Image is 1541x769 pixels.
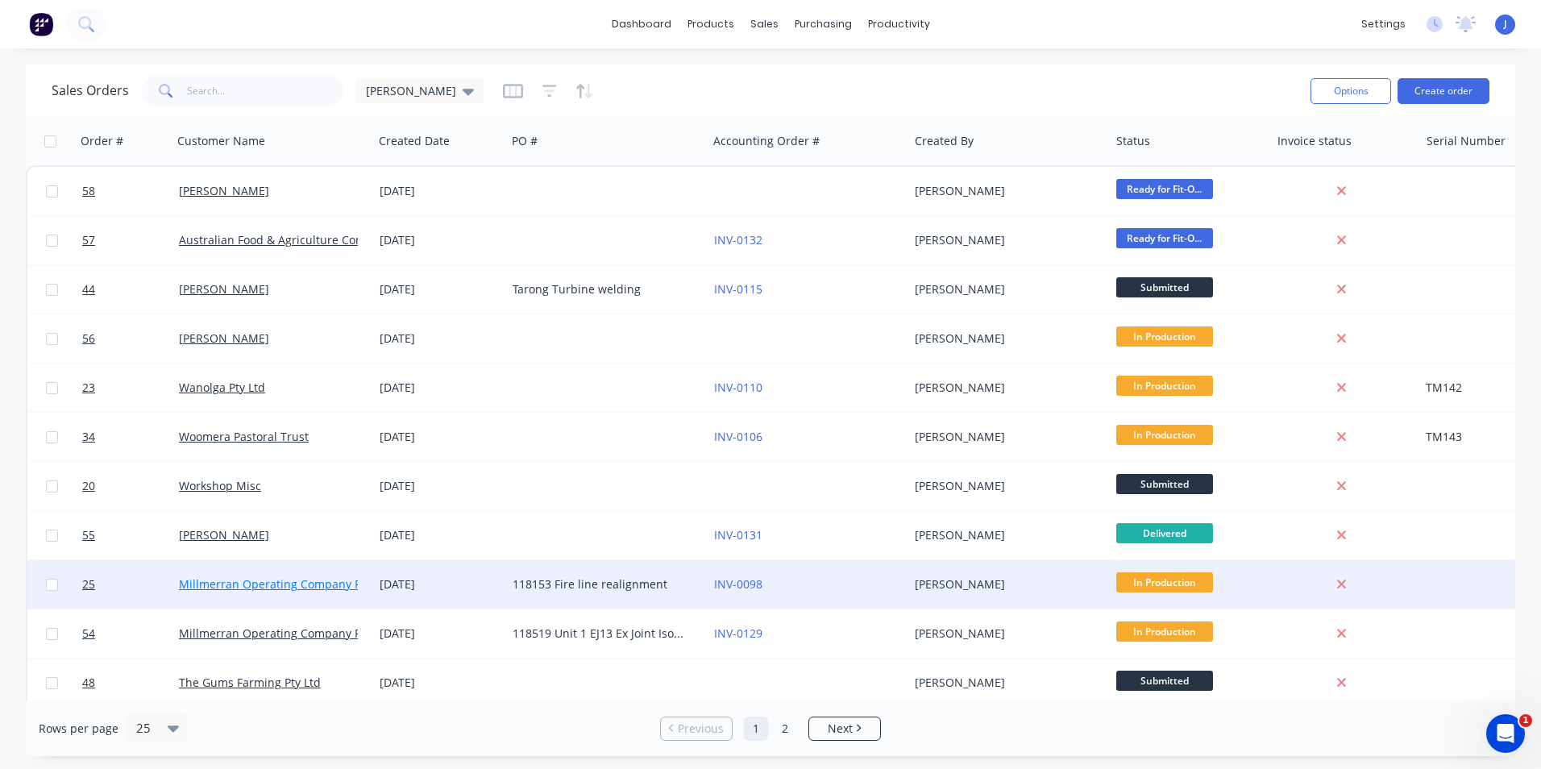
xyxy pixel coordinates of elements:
div: [DATE] [380,626,500,642]
div: [DATE] [380,281,500,297]
a: [PERSON_NAME] [179,330,269,346]
span: Ready for Fit-O... [1116,179,1213,199]
div: [DATE] [380,183,500,199]
span: 57 [82,232,95,248]
div: [PERSON_NAME] [915,429,1094,445]
span: Previous [678,721,724,737]
a: Millmerran Operating Company Pty Ltd [179,626,391,641]
a: 54 [82,609,179,658]
span: Submitted [1116,671,1213,691]
span: 34 [82,429,95,445]
a: 55 [82,511,179,559]
a: INV-0110 [714,380,762,395]
div: Serial Number [1427,133,1506,149]
div: Status [1116,133,1150,149]
div: [DATE] [380,232,500,248]
a: Page 2 [773,717,797,741]
span: 48 [82,675,95,691]
div: 118519 Unit 1 EJ13 Ex Joint Isomembrane [513,626,692,642]
a: 25 [82,560,179,609]
a: 58 [82,167,179,215]
div: [DATE] [380,576,500,592]
span: Next [828,721,853,737]
a: dashboard [604,12,679,36]
a: Australian Food & Agriculture Company Pty Ltd [179,232,432,247]
span: In Production [1116,425,1213,445]
span: Ready for Fit-O... [1116,228,1213,248]
span: 1 [1519,714,1532,727]
div: [PERSON_NAME] [915,330,1094,347]
span: J [1504,17,1507,31]
div: [DATE] [380,380,500,396]
h1: Sales Orders [52,83,129,98]
div: productivity [860,12,938,36]
span: 56 [82,330,95,347]
span: 55 [82,527,95,543]
a: INV-0131 [714,527,762,542]
a: INV-0129 [714,626,762,641]
div: [DATE] [380,675,500,691]
a: [PERSON_NAME] [179,527,269,542]
div: Tarong Turbine welding [513,281,692,297]
div: [PERSON_NAME] [915,380,1094,396]
div: settings [1353,12,1414,36]
a: INV-0106 [714,429,762,444]
span: 20 [82,478,95,494]
button: Options [1310,78,1391,104]
div: [PERSON_NAME] [915,675,1094,691]
a: 23 [82,364,179,412]
a: 56 [82,314,179,363]
span: Rows per page [39,721,118,737]
a: 48 [82,659,179,707]
span: In Production [1116,572,1213,592]
div: [PERSON_NAME] [915,478,1094,494]
div: [DATE] [380,527,500,543]
iframe: Intercom live chat [1486,714,1525,753]
a: Next page [809,721,880,737]
div: 118153 Fire line realignment [513,576,692,592]
span: In Production [1116,621,1213,642]
a: INV-0098 [714,576,762,592]
div: Invoice status [1277,133,1352,149]
a: 44 [82,265,179,314]
img: Factory [29,12,53,36]
span: [PERSON_NAME] [366,82,456,99]
div: Order # [81,133,123,149]
div: sales [742,12,787,36]
span: 23 [82,380,95,396]
a: 34 [82,413,179,461]
div: [DATE] [380,330,500,347]
div: [PERSON_NAME] [915,576,1094,592]
button: Create order [1398,78,1489,104]
a: Millmerran Operating Company Pty Ltd [179,576,391,592]
div: products [679,12,742,36]
span: Submitted [1116,474,1213,494]
div: Customer Name [177,133,265,149]
div: [PERSON_NAME] [915,527,1094,543]
div: Created Date [379,133,450,149]
div: [DATE] [380,478,500,494]
span: 58 [82,183,95,199]
a: [PERSON_NAME] [179,281,269,297]
a: 57 [82,216,179,264]
a: Previous page [661,721,732,737]
input: Search... [187,75,344,107]
div: Created By [915,133,974,149]
a: INV-0115 [714,281,762,297]
a: Page 1 is your current page [744,717,768,741]
div: PO # [512,133,538,149]
span: 25 [82,576,95,592]
div: Accounting Order # [713,133,820,149]
div: [PERSON_NAME] [915,232,1094,248]
div: [DATE] [380,429,500,445]
ul: Pagination [654,717,887,741]
span: Submitted [1116,277,1213,297]
span: 44 [82,281,95,297]
a: The Gums Farming Pty Ltd [179,675,321,690]
a: [PERSON_NAME] [179,183,269,198]
div: [PERSON_NAME] [915,183,1094,199]
div: [PERSON_NAME] [915,626,1094,642]
span: Delivered [1116,523,1213,543]
a: INV-0132 [714,232,762,247]
span: In Production [1116,326,1213,347]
